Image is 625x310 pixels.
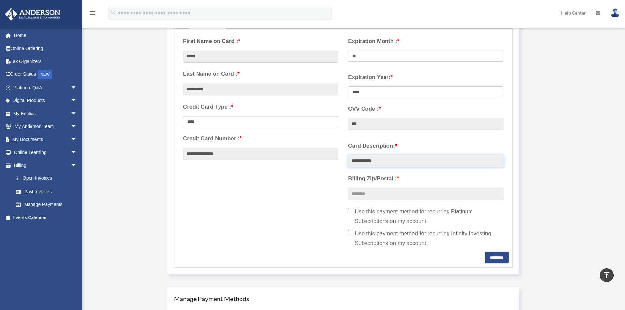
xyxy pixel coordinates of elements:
label: Expiration Month : [348,36,503,46]
a: menu [89,11,96,17]
span: $ [19,175,23,183]
input: Use this payment method for recurring Infinity Investing Subscriptions on my account. [348,230,352,234]
label: Use this payment method for recurring Infinity Investing Subscriptions on my account. [348,229,503,248]
span: arrow_drop_down [71,159,84,172]
a: Online Learningarrow_drop_down [5,146,87,159]
label: Expiration Year: [348,72,503,82]
span: arrow_drop_down [71,94,84,108]
a: Events Calendar [5,211,87,224]
a: Online Ordering [5,42,87,55]
span: arrow_drop_down [71,107,84,120]
a: My Anderson Teamarrow_drop_down [5,120,87,133]
a: Tax Organizers [5,55,87,68]
span: arrow_drop_down [71,146,84,159]
img: User Pic [610,8,620,18]
a: Past Invoices [9,185,87,198]
label: Billing Zip/Postal : [348,174,503,184]
label: Use this payment method for recurring Platinum Subscriptions on my account. [348,207,503,226]
label: CVV Code : [348,104,503,114]
h4: Manage Payment Methods [174,294,513,303]
input: Use this payment method for recurring Platinum Subscriptions on my account. [348,208,352,212]
img: Anderson Advisors Platinum Portal [3,8,62,21]
a: Manage Payments [9,198,84,211]
label: Credit Card Number : [183,134,338,144]
a: Platinum Q&Aarrow_drop_down [5,81,87,94]
span: arrow_drop_down [71,120,84,134]
a: Home [5,29,87,42]
label: Card Description: [348,141,503,151]
a: $Open Invoices [9,172,87,185]
i: menu [89,9,96,17]
span: arrow_drop_down [71,81,84,94]
a: vertical_align_top [600,268,614,282]
i: search [110,9,117,16]
a: Order StatusNEW [5,68,87,81]
label: First Name on Card : [183,36,338,46]
a: My Entitiesarrow_drop_down [5,107,87,120]
label: Credit Card Type : [183,102,338,112]
div: NEW [38,70,52,79]
i: vertical_align_top [603,271,611,279]
label: Last Name on Card : [183,69,338,79]
a: Billingarrow_drop_down [5,159,87,172]
span: arrow_drop_down [71,133,84,146]
a: My Documentsarrow_drop_down [5,133,87,146]
a: Digital Productsarrow_drop_down [5,94,87,107]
